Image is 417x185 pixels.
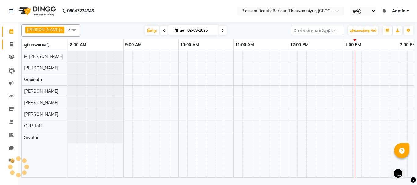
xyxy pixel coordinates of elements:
[68,41,88,49] a: 8:00 AM
[392,8,405,14] span: Admin
[24,42,49,48] span: ஒப்பனையாளர்
[16,2,57,20] img: logo
[66,27,75,32] span: +7
[60,27,63,32] a: x
[145,26,159,35] span: இன்று
[24,123,42,129] span: Old Staff
[186,26,216,35] input: 2025-09-02
[124,41,143,49] a: 9:00 AM
[179,41,201,49] a: 10:00 AM
[348,26,378,35] button: புதியனவற்றை சேர்
[24,135,38,140] span: Swathi
[24,88,58,94] span: [PERSON_NAME]
[24,65,58,71] span: [PERSON_NAME]
[24,112,58,117] span: [PERSON_NAME]
[67,2,94,20] b: 08047224946
[291,26,344,35] input: டோக்கன் மூலம் தேடுங்கள்
[234,41,256,49] a: 11:00 AM
[173,28,186,33] span: Tue
[24,54,63,59] span: M [PERSON_NAME]
[24,100,58,105] span: [PERSON_NAME]
[391,161,411,179] iframe: chat widget
[343,41,363,49] a: 1:00 PM
[350,28,377,33] span: புதியனவற்றை சேர்
[24,77,42,82] span: Gopinath
[27,27,60,32] span: [PERSON_NAME]
[288,41,310,49] a: 12:00 PM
